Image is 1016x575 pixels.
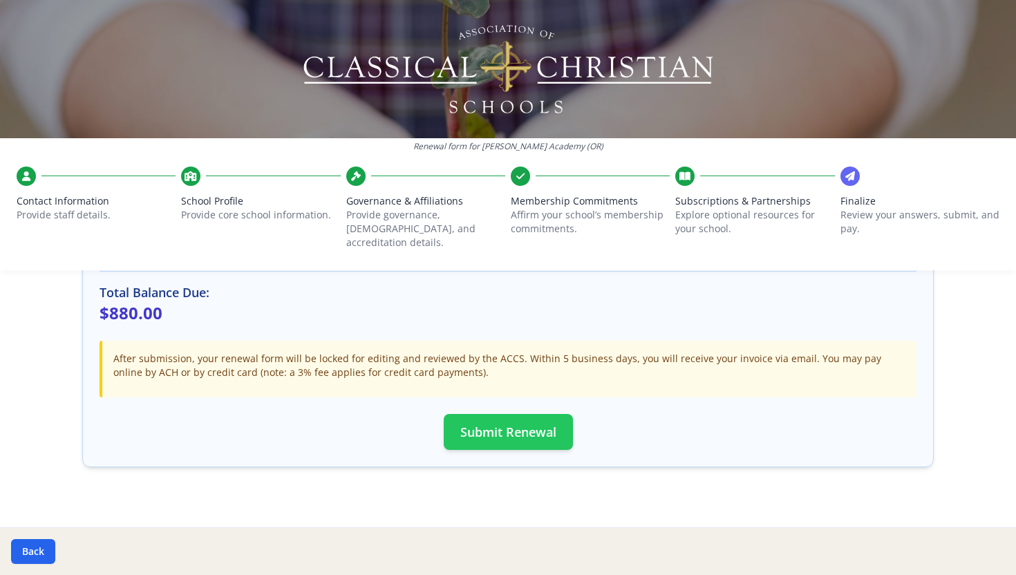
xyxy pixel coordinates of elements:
[511,208,670,236] p: Affirm your school’s membership commitments.
[181,208,340,222] p: Provide core school information.
[301,21,715,117] img: Logo
[840,208,999,236] p: Review your answers, submit, and pay.
[181,194,340,208] span: School Profile
[675,194,834,208] span: Subscriptions & Partnerships
[113,352,905,379] p: After submission, your renewal form will be locked for editing and reviewed by the ACCS. Within 5...
[100,302,916,324] p: $880.00
[444,414,573,450] button: Submit Renewal
[675,208,834,236] p: Explore optional resources for your school.
[840,194,999,208] span: Finalize
[17,194,176,208] span: Contact Information
[100,283,916,302] h3: Total Balance Due:
[346,194,505,208] span: Governance & Affiliations
[511,194,670,208] span: Membership Commitments
[11,539,55,564] button: Back
[17,208,176,222] p: Provide staff details.
[346,208,505,249] p: Provide governance, [DEMOGRAPHIC_DATA], and accreditation details.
